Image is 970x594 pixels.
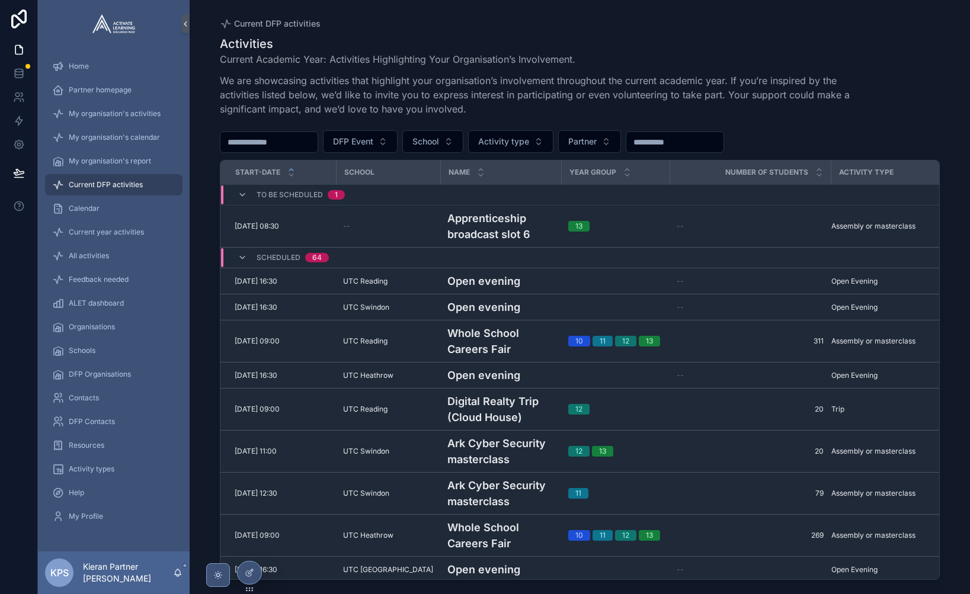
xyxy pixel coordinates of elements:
[447,325,554,357] h4: Whole School Careers Fair
[45,198,183,219] a: Calendar
[447,435,554,467] h4: Ark Cyber Security masterclass
[69,417,115,426] span: DFP Contacts
[69,393,99,403] span: Contacts
[235,447,277,456] span: [DATE] 11:00
[45,482,183,503] a: Help
[831,221,915,231] span: Assembly or masterclass
[235,489,277,498] span: [DATE] 12:30
[312,253,322,262] div: 64
[45,56,183,77] a: Home
[343,371,393,380] span: UTC Heathrow
[831,565,878,574] span: Open Evening
[45,174,183,195] a: Current DFP activities
[45,506,183,527] a: My Profile
[220,36,851,52] h1: Activities
[677,489,824,498] span: 79
[69,109,161,118] span: My organisation's activities
[69,370,131,379] span: DFP Organisations
[343,565,433,574] span: UTC [GEOGRAPHIC_DATA]
[831,371,878,380] span: Open Evening
[235,565,277,574] span: [DATE] 16:30
[575,404,582,415] div: 12
[235,531,280,540] span: [DATE] 09:00
[447,367,554,383] h4: Open evening
[831,336,915,346] span: Assembly or masterclass
[646,530,653,541] div: 13
[677,565,684,574] span: --
[447,477,554,509] h4: Ark Cyber Security masterclass
[235,303,277,312] span: [DATE] 16:30
[831,531,915,540] span: Assembly or masterclass
[45,293,183,314] a: ALET dashboard
[323,130,398,153] button: Select Button
[569,168,616,177] span: Year group
[69,488,84,497] span: Help
[343,447,389,456] span: UTC Swindon
[622,530,629,541] div: 12
[45,387,183,409] a: Contacts
[831,404,844,414] span: Trip
[468,130,553,153] button: Select Button
[257,253,300,262] span: Scheduled
[343,303,389,312] span: UTC Swindon
[343,277,388,286] span: UTC Reading
[677,531,824,540] span: 269
[69,227,144,237] span: Current year activities
[69,464,114,474] span: Activity types
[69,204,100,213] span: Calendar
[344,168,374,177] span: School
[69,180,143,190] span: Current DFP activities
[69,298,124,308] span: ALET dashboard
[45,127,183,148] a: My organisation's calendar
[343,531,393,540] span: UTC Heathrow
[677,336,824,346] span: 311
[449,168,470,177] span: Name
[575,488,581,499] div: 11
[831,277,878,286] span: Open Evening
[568,136,597,147] span: Partner
[50,566,69,580] span: KPS
[677,371,684,380] span: --
[69,512,103,521] span: My Profile
[575,221,582,232] div: 13
[69,275,129,284] span: Feedback needed
[622,336,629,346] div: 12
[447,273,554,289] h4: Open evening
[343,489,389,498] span: UTC Swindon
[575,446,582,457] div: 12
[69,251,109,261] span: All activities
[45,79,183,101] a: Partner homepage
[335,190,338,200] div: 1
[402,130,463,153] button: Select Button
[235,336,280,346] span: [DATE] 09:00
[69,133,160,142] span: My organisation's calendar
[235,277,277,286] span: [DATE] 16:30
[646,336,653,346] div: 13
[677,277,684,286] span: --
[45,150,183,172] a: My organisation's report
[69,346,95,355] span: Schools
[45,340,183,361] a: Schools
[235,221,279,231] span: [DATE] 08:30
[45,411,183,432] a: DFP Contacts
[69,85,132,95] span: Partner homepage
[220,73,851,116] p: We are showcasing activities that highlight your organisation’s involvement throughout the curren...
[45,221,183,243] a: Current year activities
[45,458,183,480] a: Activity types
[447,393,554,425] h4: Digital Realty Trip (Cloud House)
[600,530,606,541] div: 11
[447,519,554,551] h4: Whole School Careers Fair
[677,221,684,231] span: --
[677,303,684,312] span: --
[412,136,439,147] span: School
[45,103,183,124] a: My organisation's activities
[69,441,104,450] span: Resources
[725,168,808,177] span: Number of students
[831,489,915,498] span: Assembly or masterclass
[333,136,373,147] span: DFP Event
[235,168,280,177] span: Start-date
[235,404,280,414] span: [DATE] 09:00
[38,47,190,542] div: scrollable content
[257,190,323,200] span: To be scheduled
[69,62,89,71] span: Home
